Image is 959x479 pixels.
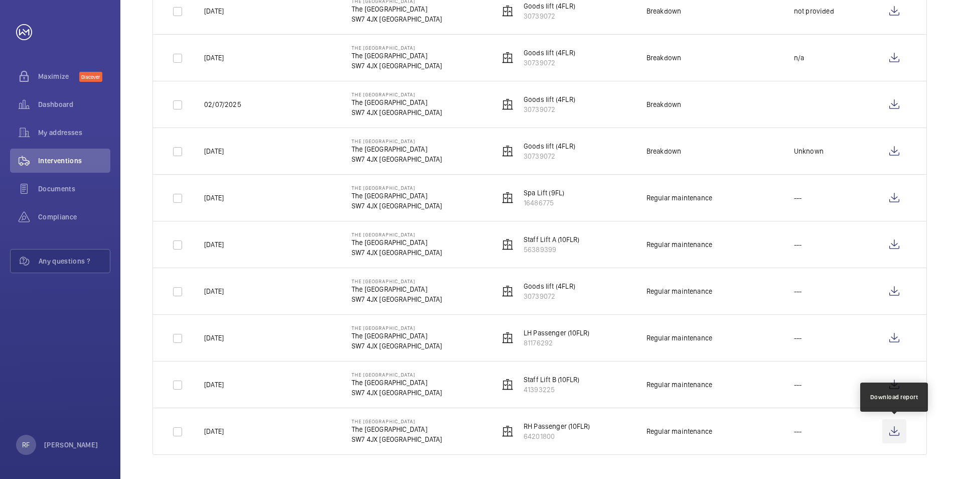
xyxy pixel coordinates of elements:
[647,6,682,16] div: Breakdown
[204,146,224,156] p: [DATE]
[524,421,590,431] p: RH Passenger (10FLR)
[352,144,442,154] p: The [GEOGRAPHIC_DATA]
[352,237,442,248] p: The [GEOGRAPHIC_DATA]
[352,14,442,24] p: SW7 4JX [GEOGRAPHIC_DATA]
[524,245,580,255] p: 56389399
[38,71,79,81] span: Maximize
[352,185,442,191] p: The [GEOGRAPHIC_DATA]
[352,325,442,331] p: The [GEOGRAPHIC_DATA]
[352,418,442,424] p: The [GEOGRAPHIC_DATA]
[22,440,30,450] p: RF
[647,380,712,390] div: Regular maintenance
[524,58,575,68] p: 30739072
[38,99,110,109] span: Dashboard
[647,333,712,343] div: Regular maintenance
[647,146,682,156] div: Breakdown
[524,338,590,348] p: 81176292
[524,328,590,338] p: LH Passenger (10FLR)
[502,425,514,437] img: elevator.svg
[647,53,682,63] div: Breakdown
[524,11,575,21] p: 30739072
[204,380,224,390] p: [DATE]
[204,193,224,203] p: [DATE]
[79,72,102,82] span: Discover
[204,99,241,109] p: 02/07/2025
[352,138,442,144] p: The [GEOGRAPHIC_DATA]
[204,286,224,296] p: [DATE]
[794,53,805,63] p: n/a
[524,104,575,114] p: 30739072
[352,201,442,211] p: SW7 4JX [GEOGRAPHIC_DATA]
[502,192,514,204] img: elevator.svg
[502,238,514,251] img: elevator.svg
[647,286,712,296] div: Regular maintenance
[794,146,824,156] p: Unknown
[647,426,712,436] div: Regular maintenance
[352,154,442,164] p: SW7 4JX [GEOGRAPHIC_DATA]
[352,284,442,294] p: The [GEOGRAPHIC_DATA]
[647,193,712,203] div: Regular maintenance
[524,188,565,198] p: Spa Lift (9FL)
[352,388,442,398] p: SW7 4JX [GEOGRAPHIC_DATA]
[44,440,98,450] p: [PERSON_NAME]
[524,281,575,291] p: Goods lift (4FLR)
[502,52,514,64] img: elevator.svg
[502,332,514,344] img: elevator.svg
[647,99,682,109] div: Breakdown
[352,372,442,378] p: The [GEOGRAPHIC_DATA]
[870,393,918,402] div: Download report
[352,294,442,304] p: SW7 4JX [GEOGRAPHIC_DATA]
[524,291,575,301] p: 30739072
[352,4,442,14] p: The [GEOGRAPHIC_DATA]
[39,256,110,266] span: Any questions ?
[352,107,442,117] p: SW7 4JX [GEOGRAPHIC_DATA]
[794,380,802,390] p: ---
[352,424,442,434] p: The [GEOGRAPHIC_DATA]
[38,156,110,166] span: Interventions
[204,53,224,63] p: [DATE]
[524,48,575,58] p: Goods lift (4FLR)
[794,286,802,296] p: ---
[352,97,442,107] p: The [GEOGRAPHIC_DATA]
[524,1,575,11] p: Goods lift (4FLR)
[502,5,514,17] img: elevator.svg
[352,45,442,51] p: The [GEOGRAPHIC_DATA]
[524,234,580,245] p: Staff Lift A (10FLR)
[352,331,442,341] p: The [GEOGRAPHIC_DATA]
[794,426,802,436] p: ---
[204,6,224,16] p: [DATE]
[524,94,575,104] p: Goods lift (4FLR)
[352,91,442,97] p: The [GEOGRAPHIC_DATA]
[352,378,442,388] p: The [GEOGRAPHIC_DATA]
[794,240,802,250] p: ---
[38,128,110,138] span: My addresses
[352,278,442,284] p: The [GEOGRAPHIC_DATA]
[524,375,580,385] p: Staff Lift B (10FLR)
[352,231,442,237] p: The [GEOGRAPHIC_DATA]
[502,379,514,391] img: elevator.svg
[352,248,442,258] p: SW7 4JX [GEOGRAPHIC_DATA]
[352,61,442,71] p: SW7 4JX [GEOGRAPHIC_DATA]
[524,151,575,161] p: 30739072
[794,193,802,203] p: ---
[794,333,802,343] p: ---
[204,426,224,436] p: [DATE]
[352,341,442,351] p: SW7 4JX [GEOGRAPHIC_DATA]
[204,333,224,343] p: [DATE]
[502,285,514,297] img: elevator.svg
[204,240,224,250] p: [DATE]
[38,212,110,222] span: Compliance
[647,240,712,250] div: Regular maintenance
[524,198,565,208] p: 16486775
[502,98,514,110] img: elevator.svg
[38,184,110,194] span: Documents
[352,434,442,444] p: SW7 4JX [GEOGRAPHIC_DATA]
[502,145,514,157] img: elevator.svg
[352,191,442,201] p: The [GEOGRAPHIC_DATA]
[352,51,442,61] p: The [GEOGRAPHIC_DATA]
[524,141,575,151] p: Goods lift (4FLR)
[794,6,834,16] p: not provided
[524,431,590,441] p: 64201800
[524,385,580,395] p: 41393225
